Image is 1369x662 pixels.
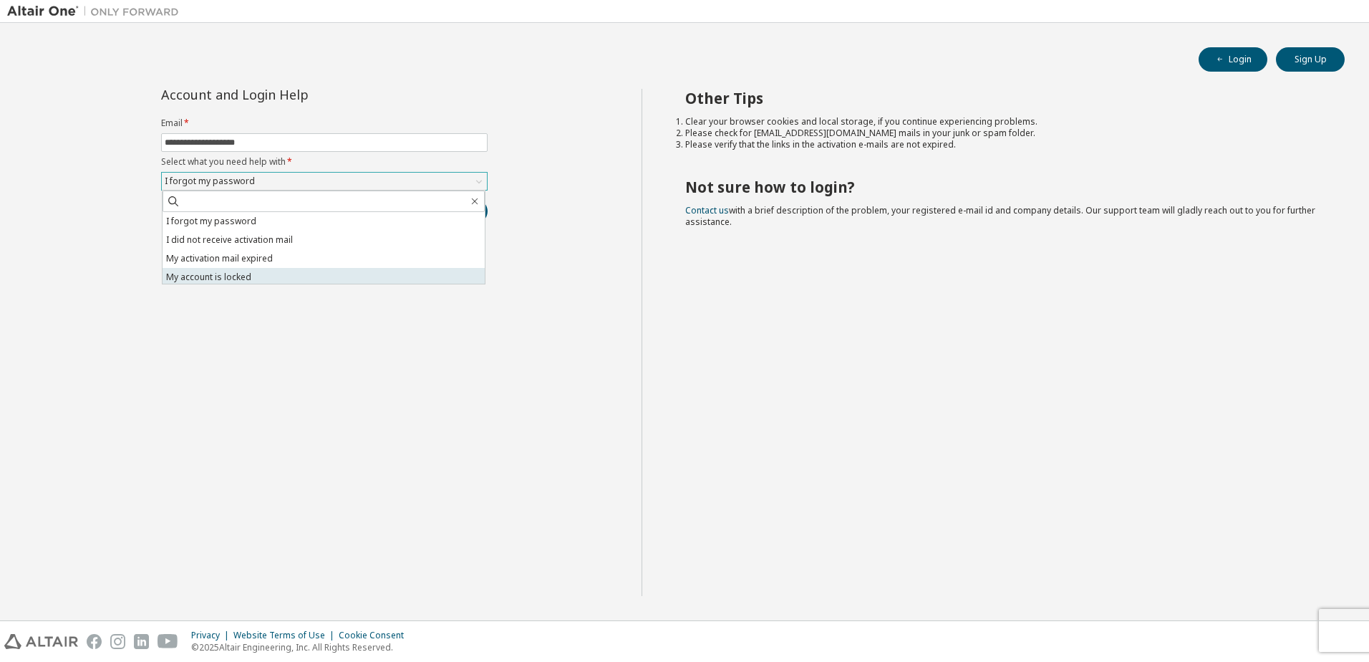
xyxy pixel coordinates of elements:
button: Login [1199,47,1267,72]
h2: Not sure how to login? [685,178,1320,196]
label: Select what you need help with [161,156,488,168]
li: I forgot my password [163,212,485,231]
p: © 2025 Altair Engineering, Inc. All Rights Reserved. [191,641,412,653]
div: Cookie Consent [339,630,412,641]
div: Privacy [191,630,233,641]
img: altair_logo.svg [4,634,78,649]
div: Website Terms of Use [233,630,339,641]
img: instagram.svg [110,634,125,649]
span: with a brief description of the problem, your registered e-mail id and company details. Our suppo... [685,204,1315,228]
img: youtube.svg [158,634,178,649]
li: Clear your browser cookies and local storage, if you continue experiencing problems. [685,116,1320,128]
div: I forgot my password [163,173,257,189]
img: linkedin.svg [134,634,149,649]
img: Altair One [7,4,186,19]
button: Sign Up [1276,47,1345,72]
div: I forgot my password [162,173,487,190]
div: Account and Login Help [161,89,422,100]
label: Email [161,117,488,129]
h2: Other Tips [685,89,1320,107]
a: Contact us [685,204,729,216]
li: Please verify that the links in the activation e-mails are not expired. [685,139,1320,150]
img: facebook.svg [87,634,102,649]
li: Please check for [EMAIL_ADDRESS][DOMAIN_NAME] mails in your junk or spam folder. [685,128,1320,139]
